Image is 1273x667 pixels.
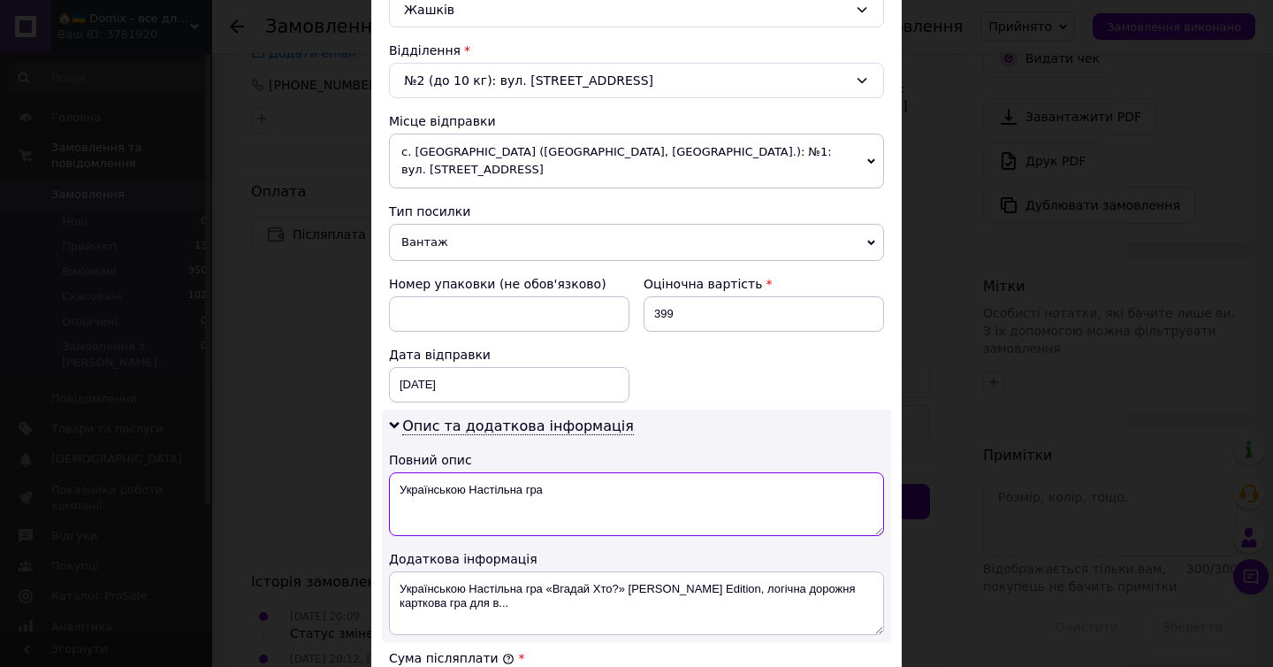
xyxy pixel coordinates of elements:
[389,275,629,293] div: Номер упаковки (не обов'язково)
[389,472,884,536] textarea: Українською Настільна гра
[389,134,884,188] span: с. [GEOGRAPHIC_DATA] ([GEOGRAPHIC_DATA], [GEOGRAPHIC_DATA].): №1: вул. [STREET_ADDRESS]
[389,224,884,261] span: Вантаж
[389,114,496,128] span: Місце відправки
[389,651,515,665] label: Сума післяплати
[389,63,884,98] div: №2 (до 10 кг): вул. [STREET_ADDRESS]
[389,571,884,635] textarea: Українською Настільна гра «Вгадай Хто?» [PERSON_NAME] Edition, логічна дорожня карткова гра для в...
[389,204,470,218] span: Тип посилки
[644,275,884,293] div: Оціночна вартість
[389,42,884,59] div: Відділення
[389,346,629,364] div: Дата відправки
[389,451,884,469] div: Повний опис
[389,550,884,568] div: Додаткова інформація
[402,418,634,435] span: Опис та додаткова інформація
